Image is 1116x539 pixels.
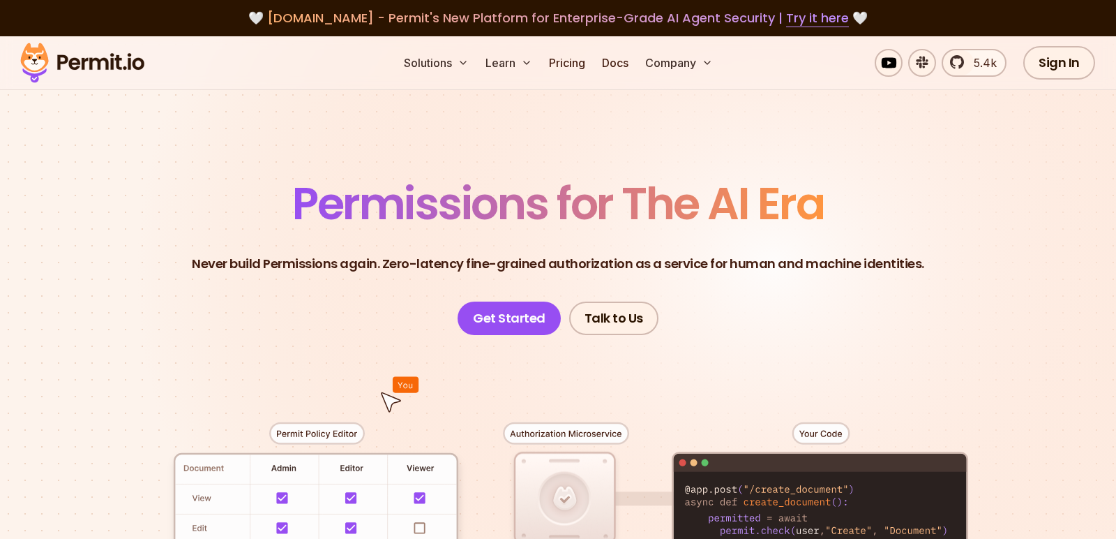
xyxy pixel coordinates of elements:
span: Permissions for The AI Era [292,172,824,235]
a: Talk to Us [569,302,658,335]
span: 5.4k [965,54,997,71]
a: Docs [596,49,634,77]
a: Try it here [786,9,849,27]
div: 🤍 🤍 [33,8,1083,28]
button: Learn [480,49,538,77]
a: Sign In [1023,46,1095,80]
span: [DOMAIN_NAME] - Permit's New Platform for Enterprise-Grade AI Agent Security | [267,9,849,27]
p: Never build Permissions again. Zero-latency fine-grained authorization as a service for human and... [192,254,924,274]
img: Permit logo [14,39,151,87]
button: Solutions [398,49,474,77]
a: Pricing [543,49,591,77]
button: Company [640,49,718,77]
a: Get Started [458,302,561,335]
a: 5.4k [942,49,1006,77]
